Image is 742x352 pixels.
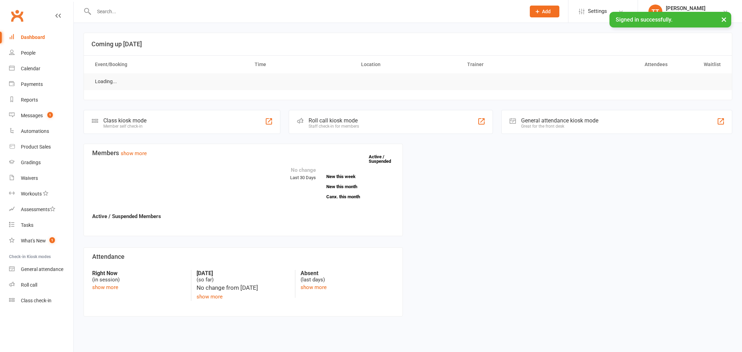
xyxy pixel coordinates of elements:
a: Assessments [9,202,73,217]
span: Signed in successfully. [616,16,672,23]
div: (last days) [301,270,394,283]
a: Gradings [9,155,73,170]
a: People [9,45,73,61]
div: No change [290,166,316,174]
div: Roll call [21,282,37,288]
span: 1 [49,237,55,243]
a: Reports [9,92,73,108]
a: Product Sales [9,139,73,155]
div: Messages [21,113,43,118]
span: Settings [588,3,607,19]
div: Class check-in [21,298,51,303]
div: Waivers [21,175,38,181]
a: Roll call [9,277,73,293]
td: Loading... [89,73,123,90]
a: show more [301,284,327,290]
a: Waivers [9,170,73,186]
div: Last 30 Days [290,166,316,182]
div: (in session) [92,270,186,283]
th: Attendees [567,56,674,73]
strong: Active / Suspended Members [92,213,161,219]
a: show more [121,150,147,157]
div: Automations [21,128,49,134]
div: Workouts [21,191,42,197]
div: General attendance [21,266,63,272]
div: Dashboard [21,34,45,40]
strong: [DATE] [197,270,290,277]
div: General attendance kiosk mode [521,117,598,124]
div: Dark [DATE] [666,11,705,18]
a: Messages 1 [9,108,73,123]
input: Search... [92,7,521,16]
div: Reports [21,97,38,103]
th: Waitlist [674,56,727,73]
a: Calendar [9,61,73,77]
div: Great for the front desk [521,124,598,129]
a: Dashboard [9,30,73,45]
a: Workouts [9,186,73,202]
h3: Members [92,150,394,157]
div: Staff check-in for members [309,124,359,129]
a: Tasks [9,217,73,233]
a: show more [197,294,223,300]
h3: Attendance [92,253,394,260]
a: Canx. this month [326,194,394,199]
button: Add [530,6,559,17]
div: Class kiosk mode [103,117,146,124]
th: Time [248,56,355,73]
h3: Coming up [DATE] [91,41,724,48]
strong: Absent [301,270,394,277]
a: General attendance kiosk mode [9,262,73,277]
button: × [718,12,730,27]
div: People [21,50,35,56]
th: Trainer [461,56,567,73]
div: Roll call kiosk mode [309,117,359,124]
div: TT [648,5,662,18]
div: Payments [21,81,43,87]
div: Tasks [21,222,33,228]
div: Product Sales [21,144,51,150]
span: 1 [47,112,53,118]
a: Active / Suspended [369,149,399,169]
a: What's New1 [9,233,73,249]
a: Payments [9,77,73,92]
span: Add [542,9,551,14]
div: [PERSON_NAME] [666,5,705,11]
th: Location [355,56,461,73]
div: What's New [21,238,46,243]
a: New this week [326,174,394,179]
a: New this month [326,184,394,189]
a: Clubworx [8,7,26,24]
a: Class kiosk mode [9,293,73,309]
div: Member self check-in [103,124,146,129]
div: Assessments [21,207,55,212]
th: Event/Booking [89,56,248,73]
strong: Right Now [92,270,186,277]
div: Calendar [21,66,40,71]
a: show more [92,284,118,290]
div: Gradings [21,160,41,165]
div: (so far) [197,270,290,283]
a: Automations [9,123,73,139]
div: No change from [DATE] [197,283,290,293]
